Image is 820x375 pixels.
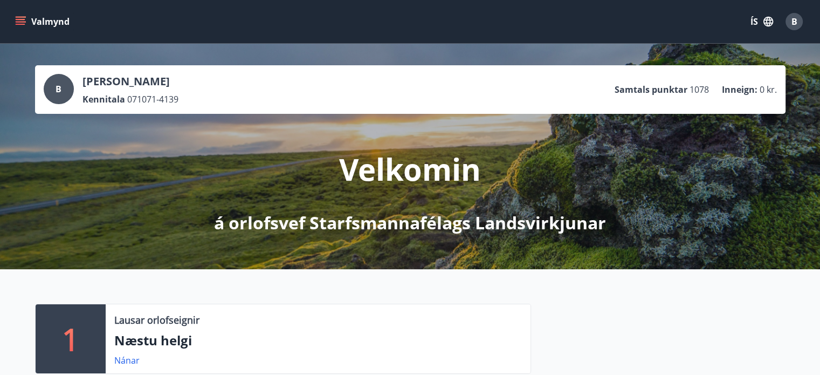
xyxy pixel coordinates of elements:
[781,9,807,35] button: B
[56,83,61,95] span: B
[615,84,687,96] p: Samtals punktar
[690,84,709,96] span: 1078
[760,84,777,96] span: 0 kr.
[82,93,125,105] p: Kennitala
[339,148,481,189] p: Velkomin
[745,12,779,31] button: ÍS
[82,74,178,89] p: [PERSON_NAME]
[214,211,606,235] p: á orlofsvef Starfsmannafélags Landsvirkjunar
[13,12,74,31] button: menu
[114,313,199,327] p: Lausar orlofseignir
[62,318,79,359] p: 1
[722,84,757,96] p: Inneign :
[114,331,522,350] p: Næstu helgi
[791,16,797,28] span: B
[114,354,140,366] a: Nánar
[127,93,178,105] span: 071071-4139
